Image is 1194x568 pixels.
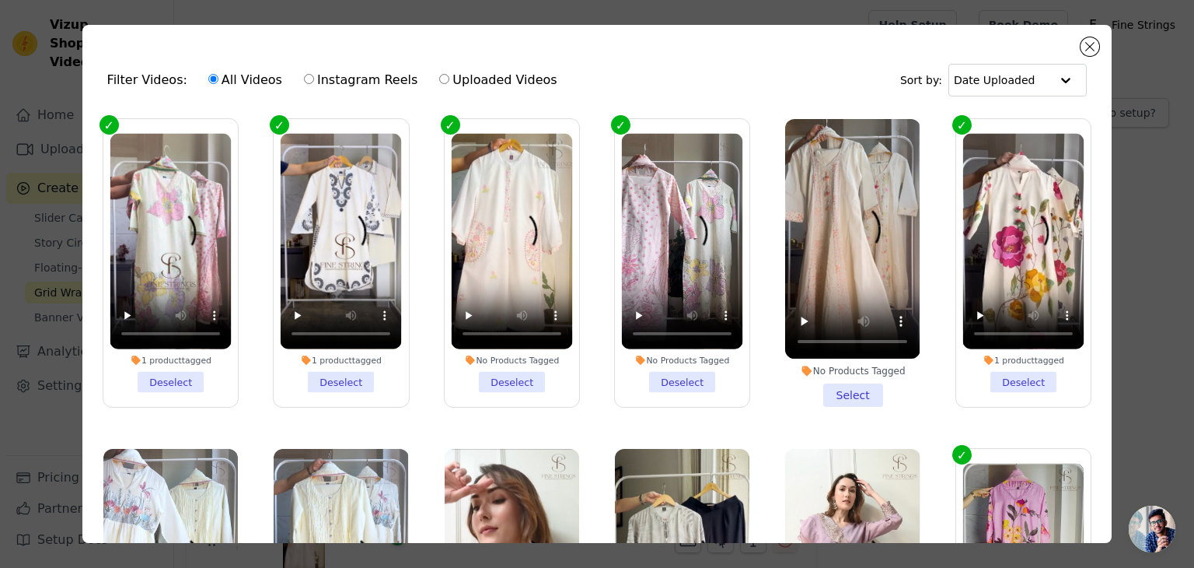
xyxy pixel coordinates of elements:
div: No Products Tagged [785,365,920,377]
div: No Products Tagged [622,355,743,366]
div: No Products Tagged [451,355,572,366]
label: All Videos [208,70,283,90]
button: Close modal [1081,37,1099,56]
div: 1 product tagged [281,355,402,366]
label: Uploaded Videos [438,70,557,90]
label: Instagram Reels [303,70,418,90]
div: 1 product tagged [963,355,1084,366]
div: 1 product tagged [110,355,231,366]
div: Open chat [1129,506,1175,552]
div: Sort by: [900,64,1088,96]
div: Filter Videos: [107,62,566,98]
